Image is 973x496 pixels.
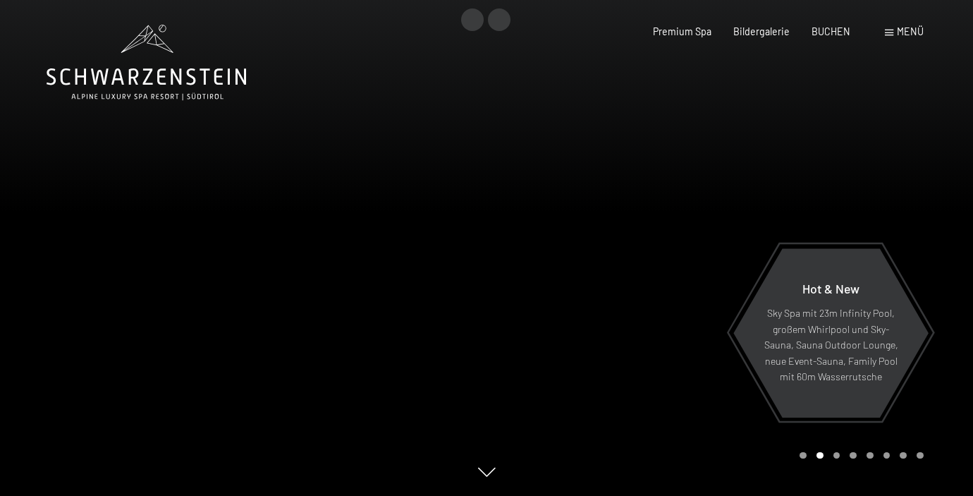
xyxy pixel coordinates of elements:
div: Carousel Page 7 [900,452,907,459]
div: Carousel Page 6 [883,452,891,459]
div: Carousel Page 8 [917,452,924,459]
p: Sky Spa mit 23m Infinity Pool, großem Whirlpool und Sky-Sauna, Sauna Outdoor Lounge, neue Event-S... [764,306,898,385]
a: Premium Spa [653,25,711,37]
div: Carousel Pagination [795,452,923,459]
a: BUCHEN [812,25,850,37]
span: Hot & New [802,281,859,296]
div: Carousel Page 3 [833,452,840,459]
div: Carousel Page 5 [867,452,874,459]
a: Bildergalerie [733,25,790,37]
div: Carousel Page 1 [800,452,807,459]
div: Carousel Page 2 (Current Slide) [816,452,824,459]
span: Menü [897,25,924,37]
a: Hot & New Sky Spa mit 23m Infinity Pool, großem Whirlpool und Sky-Sauna, Sauna Outdoor Lounge, ne... [733,248,929,418]
div: Carousel Page 4 [850,452,857,459]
